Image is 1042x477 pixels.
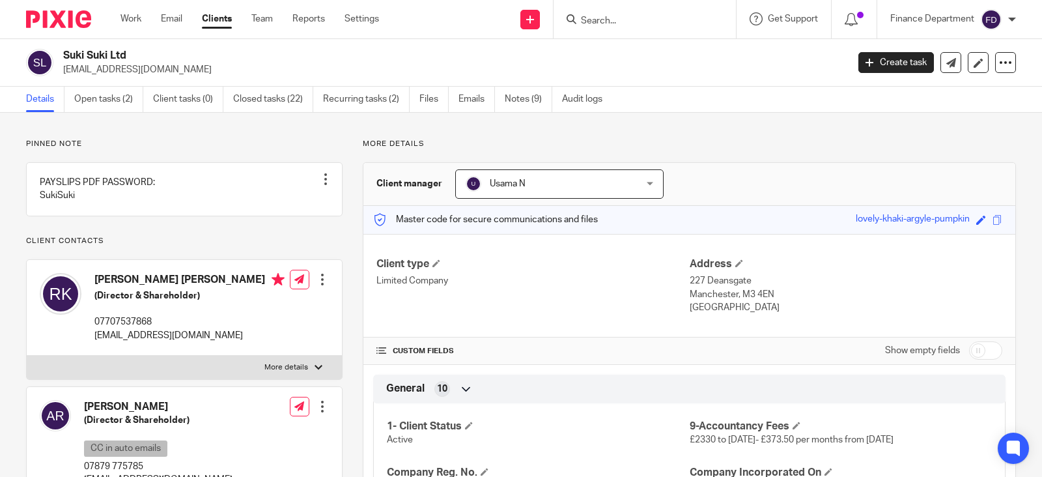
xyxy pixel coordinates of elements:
[323,87,410,112] a: Recurring tasks (2)
[690,274,1002,287] p: 227 Deansgate
[120,12,141,25] a: Work
[890,12,974,25] p: Finance Department
[26,236,343,246] p: Client contacts
[84,441,167,457] p: CC in auto emails
[373,213,598,226] p: Master code for secure communications and files
[376,274,689,287] p: Limited Company
[161,12,182,25] a: Email
[202,12,232,25] a: Clients
[26,10,91,28] img: Pixie
[153,87,223,112] a: Client tasks (0)
[419,87,449,112] a: Files
[292,12,325,25] a: Reports
[580,16,697,27] input: Search
[690,420,992,433] h4: 9-Accountancy Fees
[264,362,308,373] p: More details
[84,400,232,414] h4: [PERSON_NAME]
[690,435,894,444] span: £2330 to [DATE]- £373.50 per months from [DATE]
[363,139,1016,149] p: More details
[84,460,232,473] p: 07879 775785
[345,12,379,25] a: Settings
[466,176,481,192] img: svg%3E
[94,315,285,328] p: 07707537868
[387,435,413,444] span: Active
[233,87,313,112] a: Closed tasks (22)
[505,87,552,112] a: Notes (9)
[386,382,425,396] span: General
[562,87,612,112] a: Audit logs
[387,420,689,433] h4: 1- Client Status
[272,273,285,286] i: Primary
[94,329,285,342] p: [EMAIL_ADDRESS][DOMAIN_NAME]
[885,344,960,357] label: Show empty fields
[856,212,970,227] div: lovely-khaki-argyle-pumpkin
[84,414,232,427] h5: (Director & Shareholder)
[40,273,81,315] img: svg%3E
[981,9,1002,30] img: svg%3E
[376,177,442,190] h3: Client manager
[376,346,689,356] h4: CUSTOM FIELDS
[40,400,71,431] img: svg%3E
[26,87,64,112] a: Details
[690,257,1002,271] h4: Address
[63,49,684,63] h2: Suki Suki Ltd
[437,383,447,396] span: 10
[458,87,495,112] a: Emails
[690,301,1002,314] p: [GEOGRAPHIC_DATA]
[74,87,143,112] a: Open tasks (2)
[26,49,53,76] img: svg%3E
[94,273,285,289] h4: [PERSON_NAME] [PERSON_NAME]
[768,14,818,23] span: Get Support
[376,257,689,271] h4: Client type
[26,139,343,149] p: Pinned note
[251,12,273,25] a: Team
[490,179,526,188] span: Usama N
[858,52,934,73] a: Create task
[690,288,1002,301] p: Manchester, M3 4EN
[63,63,839,76] p: [EMAIL_ADDRESS][DOMAIN_NAME]
[94,289,285,302] h5: (Director & Shareholder)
